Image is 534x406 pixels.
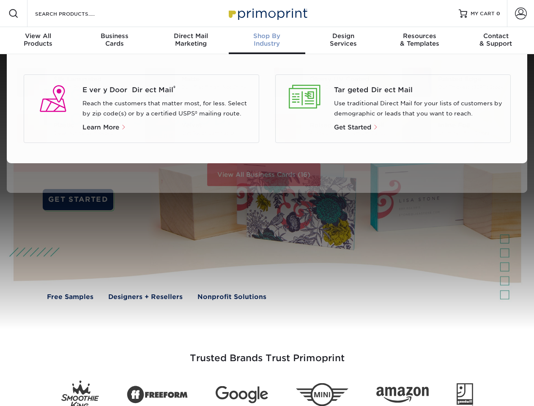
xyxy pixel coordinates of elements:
a: Every Door Direct Mail® [82,85,252,95]
div: Cards [76,32,152,47]
span: Shop By [229,32,305,40]
a: BusinessCards [76,27,152,54]
a: Shop ByIndustry [229,27,305,54]
span: Resources [381,32,457,40]
img: Goodwill [457,383,473,406]
div: Industry [229,32,305,47]
div: Services [305,32,381,47]
a: Resources& Templates [381,27,457,54]
a: Learn More [82,124,130,131]
span: Business [76,32,152,40]
a: Get Started [334,124,378,131]
a: Targeted Direct Mail [334,85,504,95]
div: & Support [458,32,534,47]
img: Google [216,386,268,403]
img: Amazon [376,387,429,403]
sup: ® [173,85,175,91]
h3: Trusted Brands Trust Primoprint [20,332,515,374]
iframe: Google Customer Reviews [2,380,72,403]
a: View All Business Cards (16) [207,163,320,186]
span: Every Door Direct Mail [82,85,252,95]
a: Direct MailMarketing [153,27,229,54]
p: Reach the customers that matter most, for less. Select by zip code(s) or by a certified USPS® mai... [82,99,252,119]
img: Primoprint [225,4,309,22]
p: Use traditional Direct Mail for your lists of customers by demographic or leads that you want to ... [334,99,504,119]
span: Learn More [82,123,119,131]
span: Design [305,32,381,40]
span: Get Started [334,123,371,131]
a: Contact& Support [458,27,534,54]
span: 0 [496,11,500,16]
div: & Templates [381,32,457,47]
span: Direct Mail [153,32,229,40]
span: MY CART [471,10,495,17]
span: Contact [458,32,534,40]
div: Marketing [153,32,229,47]
input: SEARCH PRODUCTS..... [34,8,117,19]
a: DesignServices [305,27,381,54]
